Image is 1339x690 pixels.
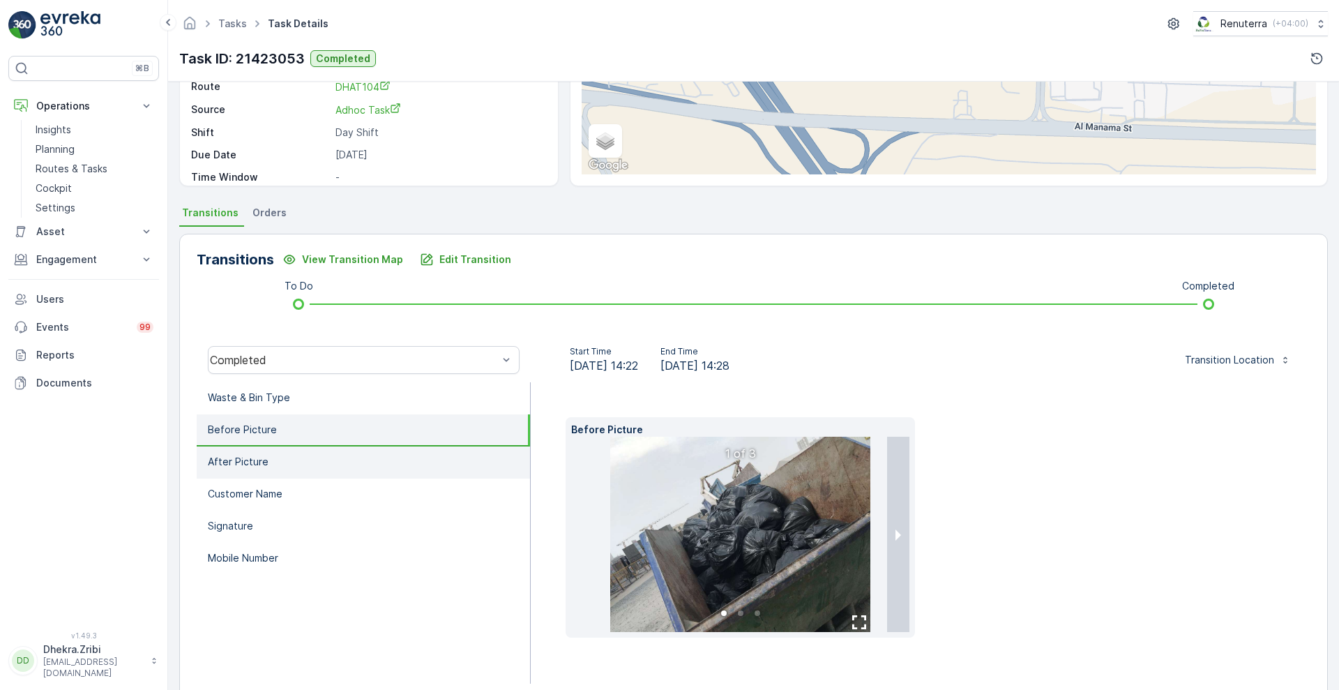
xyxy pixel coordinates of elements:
a: Routes & Tasks [30,159,159,179]
p: Day Shift [335,126,543,140]
span: [DATE] 14:28 [660,357,729,374]
p: Shift [191,126,330,140]
button: next slide / item [887,437,909,632]
p: Source [191,103,330,117]
button: Completed [310,50,376,67]
a: Tasks [218,17,247,29]
p: Dhekra.Zribi [43,643,144,657]
p: Due Date [191,148,330,162]
img: Screenshot_2024-07-26_at_13.33.01.png [1193,16,1215,31]
p: To Do [285,279,313,293]
p: Documents [36,376,153,390]
a: Adhoc Task [335,103,543,117]
p: Engagement [36,253,131,267]
p: 99 [139,322,151,333]
span: DHAT104 [335,81,391,93]
li: slide item 1 [721,610,727,616]
button: Engagement [8,246,159,273]
img: ea8956c3ede940edb56cba2fa01c997d.jpg [610,437,870,632]
p: Time Window [191,170,330,184]
p: ( +04:00 ) [1273,18,1308,29]
p: Events [36,320,128,334]
p: Customer Name [208,487,282,501]
button: Edit Transition [411,248,520,271]
a: Open this area in Google Maps (opens a new window) [585,156,631,174]
p: 1 of 3 [722,444,759,463]
p: Renuterra [1220,17,1267,31]
button: Asset [8,218,159,246]
p: Task ID: 21423053 [179,48,305,69]
a: Documents [8,369,159,397]
p: End Time [660,346,729,357]
p: Completed [316,52,370,66]
p: Completed [1182,279,1234,293]
p: Insights [36,123,71,137]
a: Users [8,285,159,313]
button: View Transition Map [274,248,411,271]
p: Edit Transition [439,253,511,267]
a: Events99 [8,313,159,341]
p: Signature [208,519,253,533]
p: Reports [36,348,153,362]
a: Homepage [182,21,197,33]
p: Settings [36,201,75,215]
li: slide item 3 [755,610,760,616]
p: Waste & Bin Type [208,391,290,405]
p: Transitions [197,249,274,270]
p: Routes & Tasks [36,162,107,176]
button: Transition Location [1177,349,1299,371]
a: Layers [590,126,621,156]
p: Operations [36,99,131,113]
img: logo_light-DOdMpM7g.png [40,11,100,39]
p: After Picture [208,455,268,469]
p: Route [191,80,330,94]
p: [DATE] [335,148,543,162]
button: DDDhekra.Zribi[EMAIL_ADDRESS][DOMAIN_NAME] [8,643,159,679]
p: Planning [36,142,75,156]
p: Before Picture [571,423,909,437]
span: Transitions [182,206,239,220]
p: - [335,170,543,184]
a: Planning [30,140,159,159]
div: Completed [210,354,498,366]
a: Cockpit [30,179,159,198]
p: Mobile Number [208,551,278,565]
p: View Transition Map [302,253,403,267]
p: [EMAIL_ADDRESS][DOMAIN_NAME] [43,657,144,679]
img: Google [585,156,631,174]
button: Operations [8,92,159,120]
span: Task Details [265,17,331,31]
p: Start Time [570,346,638,357]
p: Transition Location [1185,353,1274,367]
p: ⌘B [135,63,149,74]
span: v 1.49.3 [8,631,159,640]
a: DHAT104 [335,80,543,94]
li: slide item 2 [738,610,743,616]
div: DD [12,650,34,672]
p: Asset [36,225,131,239]
a: Reports [8,341,159,369]
p: Cockpit [36,181,72,195]
a: Insights [30,120,159,140]
p: Before Picture [208,423,277,437]
p: Users [36,292,153,306]
img: logo [8,11,36,39]
span: [DATE] 14:22 [570,357,638,374]
button: Renuterra(+04:00) [1193,11,1328,36]
span: Orders [252,206,287,220]
a: Settings [30,198,159,218]
span: Adhoc Task [335,104,401,116]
